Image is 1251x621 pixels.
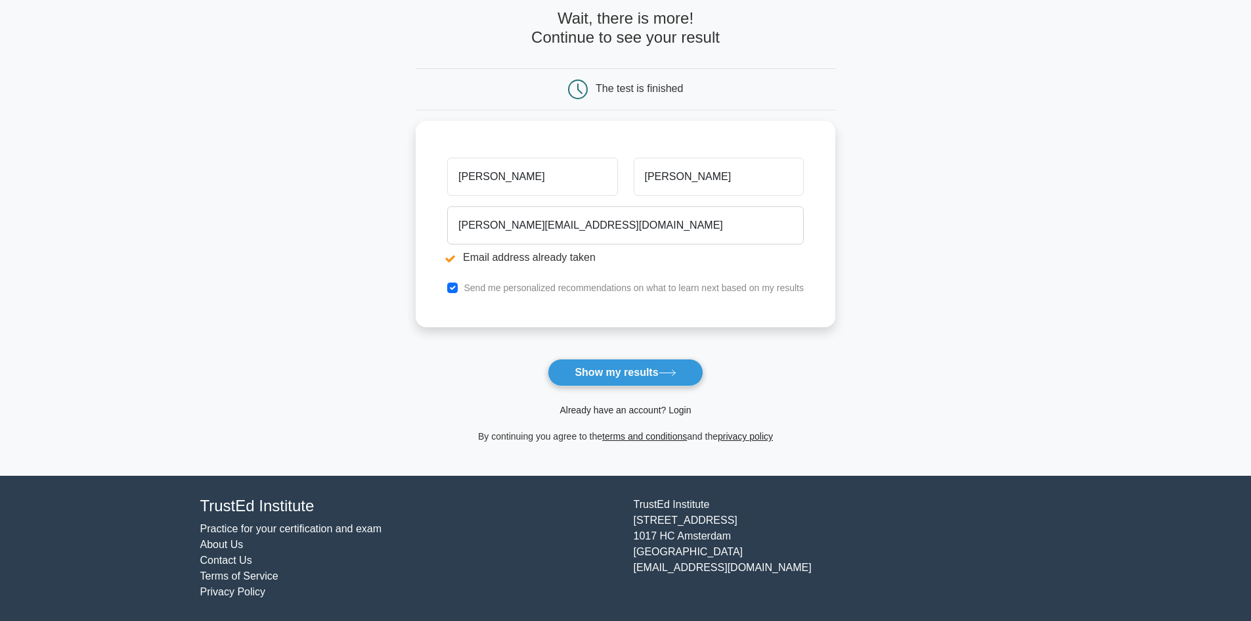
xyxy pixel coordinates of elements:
a: terms and conditions [602,431,687,442]
div: By continuing you agree to the and the [408,428,843,444]
label: Send me personalized recommendations on what to learn next based on my results [464,283,804,293]
button: Show my results [548,359,703,386]
div: TrustEd Institute [STREET_ADDRESS] 1017 HC Amsterdam [GEOGRAPHIC_DATA] [EMAIL_ADDRESS][DOMAIN_NAME] [626,497,1059,600]
a: Privacy Policy [200,586,266,597]
li: Email address already taken [447,250,804,265]
a: Practice for your certification and exam [200,523,382,534]
input: Email [447,206,804,244]
input: First name [447,158,617,196]
h4: Wait, there is more! Continue to see your result [416,9,835,47]
a: Already have an account? Login [560,405,691,415]
div: The test is finished [596,83,683,94]
h4: TrustEd Institute [200,497,618,516]
a: Terms of Service [200,570,278,582]
input: Last name [634,158,804,196]
a: privacy policy [718,431,773,442]
a: About Us [200,539,244,550]
a: Contact Us [200,555,252,566]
